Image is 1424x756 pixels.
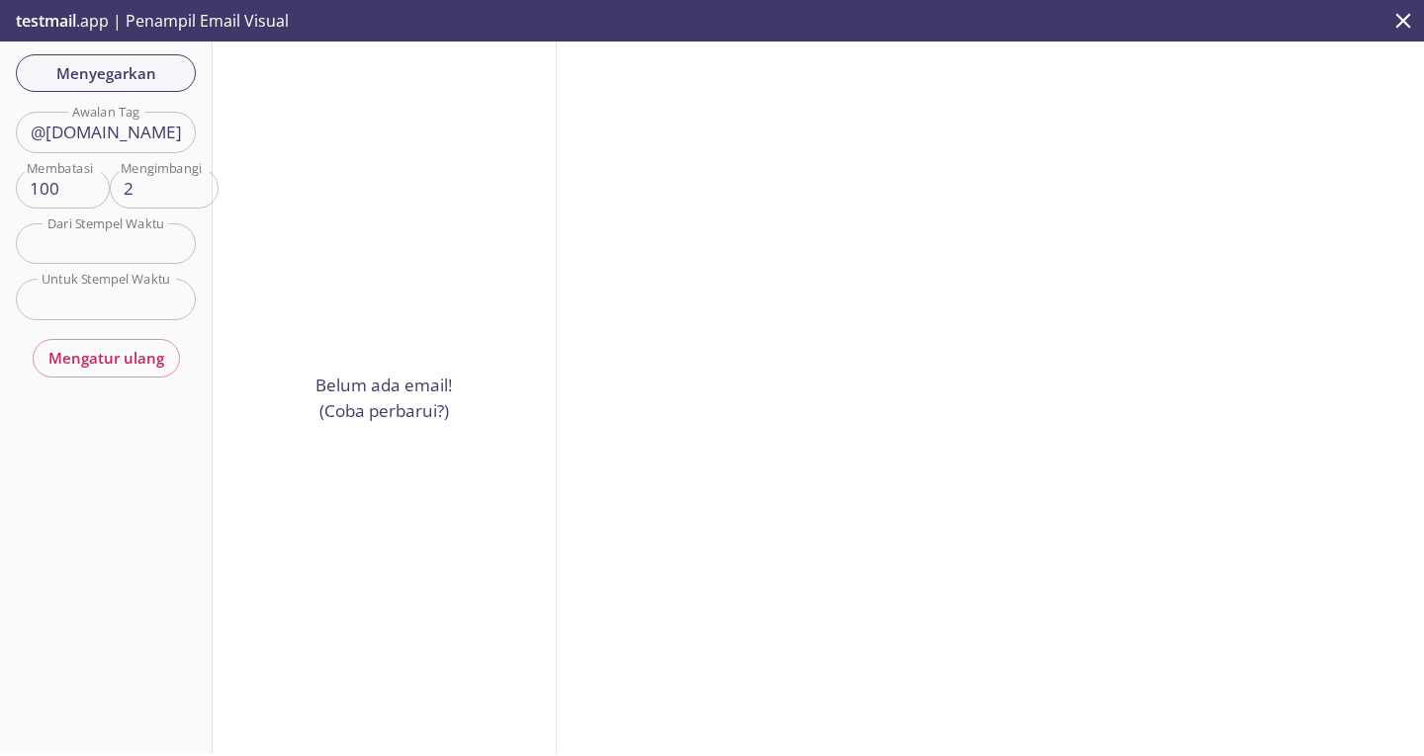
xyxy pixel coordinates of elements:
[76,10,289,32] font: .app | Penampil Email Visual
[16,10,76,32] font: testmail
[33,339,180,377] button: Mengatur ulang
[16,54,196,92] button: Menyegarkan
[319,399,449,422] font: (Coba perbarui?)
[315,374,453,396] font: Belum ada email!
[48,348,164,368] font: Mengatur ulang
[56,63,156,83] font: Menyegarkan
